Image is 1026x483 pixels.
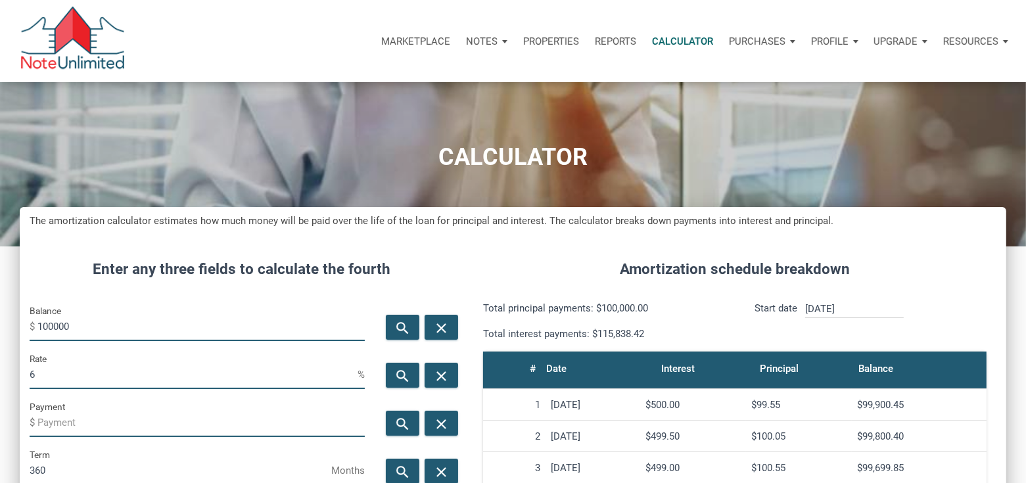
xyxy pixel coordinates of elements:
div: $500.00 [645,399,741,411]
p: Calculator [652,35,713,47]
div: 1 [488,399,540,411]
i: search [395,416,411,432]
div: Balance [858,359,893,378]
button: search [386,363,419,388]
h5: The amortization calculator estimates how much money will be paid over the life of the loan for p... [30,214,996,229]
a: Calculator [644,22,721,61]
div: # [530,359,536,378]
i: search [395,464,411,480]
label: Rate [30,351,47,367]
button: Resources [935,22,1016,61]
button: search [386,411,419,436]
div: $99.55 [751,399,847,411]
button: Marketplace [373,22,458,61]
p: Marketplace [381,35,450,47]
i: search [395,368,411,384]
p: Total interest payments: $115,838.42 [483,326,725,342]
i: close [434,320,450,336]
i: close [434,416,450,432]
button: close [425,411,458,436]
button: search [386,315,419,340]
img: NoteUnlimited [20,7,126,76]
div: $99,900.45 [857,399,982,411]
input: Rate [30,359,358,389]
p: Purchases [729,35,785,47]
div: [DATE] [551,430,635,442]
div: Interest [661,359,695,378]
div: $99,699.85 [857,462,982,474]
span: Months [331,460,365,481]
span: % [358,364,365,385]
button: Purchases [721,22,803,61]
div: $100.55 [751,462,847,474]
span: $ [30,412,37,433]
div: [DATE] [551,399,635,411]
button: Profile [803,22,866,61]
button: Notes [458,22,515,61]
i: close [434,464,450,480]
button: Reports [587,22,644,61]
input: Balance [37,311,365,341]
span: $ [30,316,37,337]
p: Notes [466,35,498,47]
button: close [425,315,458,340]
div: $99,800.40 [857,430,982,442]
div: $499.50 [645,430,741,442]
p: Upgrade [874,35,918,47]
input: Payment [37,407,365,437]
div: [DATE] [551,462,635,474]
div: Principal [760,359,799,378]
p: Start date [755,300,797,342]
h4: Enter any three fields to calculate the fourth [30,258,454,281]
p: Reports [595,35,636,47]
p: Resources [943,35,998,47]
h4: Amortization schedule breakdown [473,258,996,281]
div: $499.00 [645,462,741,474]
i: close [434,368,450,384]
h1: CALCULATOR [10,144,1016,171]
a: Properties [515,22,587,61]
label: Term [30,447,50,463]
p: Total principal payments: $100,000.00 [483,300,725,316]
p: Properties [523,35,579,47]
button: Upgrade [866,22,935,61]
label: Payment [30,399,65,415]
label: Balance [30,303,61,319]
i: search [395,320,411,336]
div: 2 [488,430,540,442]
button: close [425,363,458,388]
p: Profile [811,35,849,47]
div: Date [546,359,567,378]
div: $100.05 [751,430,847,442]
div: 3 [488,462,540,474]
